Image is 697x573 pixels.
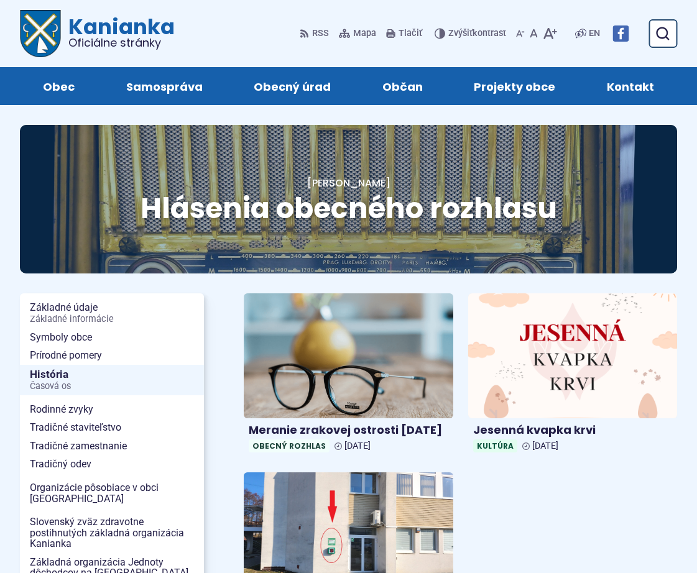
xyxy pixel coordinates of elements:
span: Hlásenia obecného rozhlasu [141,188,557,228]
span: [DATE] [344,441,371,451]
a: Tradičné staviteľstvo [20,418,204,437]
button: Nastaviť pôvodnú veľkosť písma [527,21,540,47]
button: Tlačiť [384,21,425,47]
a: Samospráva [113,67,216,105]
button: Zmenšiť veľkosť písma [514,21,527,47]
a: Slovenský zväz zdravotne postihnutých základná organizácia Kanianka [20,513,204,553]
span: Prírodné pomery [30,346,194,365]
span: kontrast [448,29,506,39]
h4: Jesenná kvapka krvi [473,423,673,438]
span: Tradičné zamestnanie [30,437,194,456]
span: Časová os [30,382,194,392]
span: Mapa [353,26,376,41]
a: Logo Kanianka, prejsť na domovskú stránku. [20,10,175,57]
a: Tradičné zamestnanie [20,437,204,456]
span: Obecný rozhlas [249,439,330,452]
img: Prejsť na Facebook stránku [612,25,629,42]
a: Projekty obce [461,67,569,105]
span: RSS [312,26,329,41]
button: Zvýšiťkontrast [435,21,509,47]
a: [PERSON_NAME] [307,176,390,190]
span: Samospráva [126,67,203,105]
span: Občan [382,67,423,105]
a: Rodinné zvyky [20,400,204,419]
a: Mapa [336,21,379,47]
a: Obec [30,67,88,105]
a: Jesenná kvapka krvi Kultúra [DATE] [468,293,678,457]
a: EN [586,26,602,41]
span: Symboly obce [30,328,194,347]
span: Slovenský zväz zdravotne postihnutých základná organizácia Kanianka [30,513,194,553]
a: Tradičný odev [20,455,204,474]
span: Rodinné zvyky [30,400,194,419]
a: RSS [300,21,331,47]
span: [DATE] [532,441,558,451]
a: Prírodné pomery [20,346,204,365]
a: Kontakt [594,67,668,105]
span: Obecný úrad [254,67,331,105]
span: Tradičný odev [30,455,194,474]
span: Obec [43,67,75,105]
span: Základné informácie [30,314,194,324]
a: Symboly obce [20,328,204,347]
img: Prejsť na domovskú stránku [20,10,61,57]
span: Projekty obce [474,67,555,105]
span: EN [589,26,600,41]
span: Organizácie pôsobiace v obci [GEOGRAPHIC_DATA] [30,479,194,508]
span: Tlačiť [399,29,422,39]
span: Kanianka [61,16,175,48]
span: Zvýšiť [448,28,473,39]
span: Kultúra [473,439,517,452]
a: Organizácie pôsobiace v obci [GEOGRAPHIC_DATA] [20,479,204,508]
span: Oficiálne stránky [68,37,175,48]
a: Občan [369,67,436,105]
a: Meranie zrakovej ostrosti [DATE] Obecný rozhlas [DATE] [244,293,453,457]
a: Obecný úrad [241,67,344,105]
h4: Meranie zrakovej ostrosti [DATE] [249,423,448,438]
button: Zväčšiť veľkosť písma [540,21,560,47]
span: Tradičné staviteľstvo [30,418,194,437]
a: HistóriaČasová os [20,365,204,395]
span: Kontakt [607,67,654,105]
span: Základné údaje [30,298,194,328]
a: Základné údajeZákladné informácie [20,298,204,328]
span: História [30,365,194,395]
